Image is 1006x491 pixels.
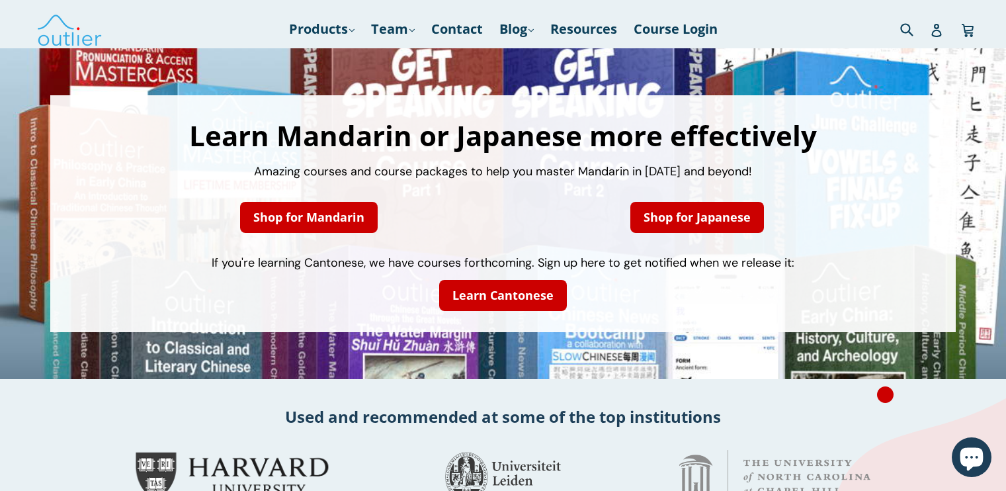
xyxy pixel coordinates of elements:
span: Amazing courses and course packages to help you master Mandarin in [DATE] and beyond! [254,163,752,179]
img: Outlier Linguistics [36,10,103,48]
h1: Learn Mandarin or Japanese more effectively [63,122,943,150]
inbox-online-store-chat: Shopify online store chat [948,437,995,480]
a: Blog [493,17,540,41]
input: Search [897,15,933,42]
a: Course Login [627,17,724,41]
a: Resources [544,17,624,41]
a: Shop for Mandarin [240,202,378,233]
a: Learn Cantonese [439,280,567,311]
a: Shop for Japanese [630,202,764,233]
a: Team [364,17,421,41]
a: Products [282,17,361,41]
a: Contact [425,17,489,41]
span: If you're learning Cantonese, we have courses forthcoming. Sign up here to get notified when we r... [212,255,794,271]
